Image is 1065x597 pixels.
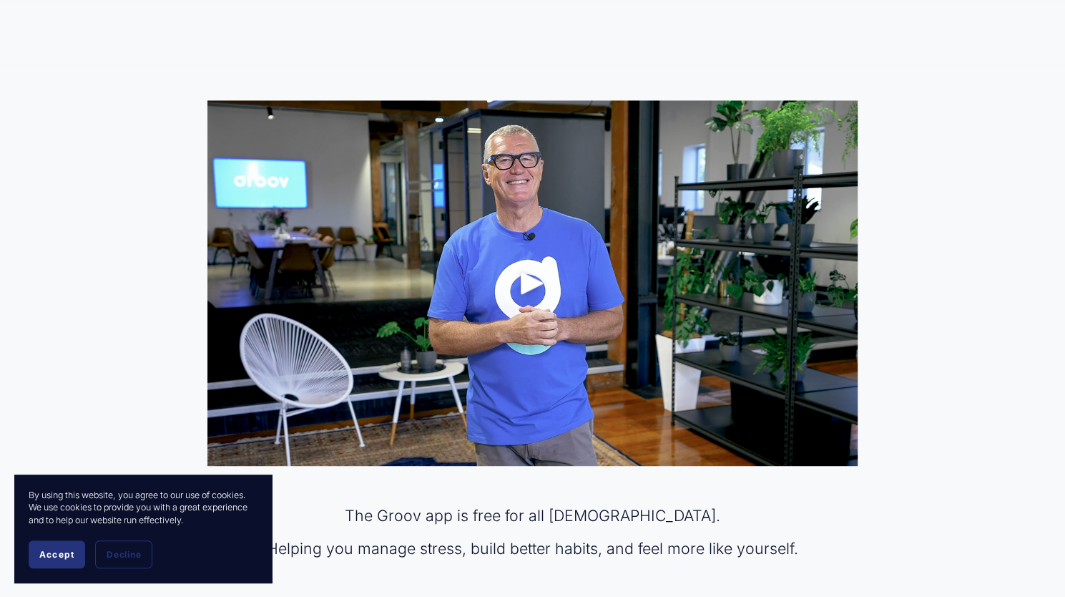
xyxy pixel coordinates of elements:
[107,549,141,560] span: Decline
[39,549,74,560] span: Accept
[515,266,549,300] div: Play
[14,475,272,583] section: Cookie banner
[207,538,858,560] p: Helping you manage stress, build better habits, and feel more like yourself.
[207,505,858,527] p: The Groov app is free for all [DEMOGRAPHIC_DATA].
[95,540,152,568] button: Decline
[29,489,257,526] p: By using this website, you agree to our use of cookies. We use cookies to provide you with a grea...
[29,540,85,568] button: Accept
